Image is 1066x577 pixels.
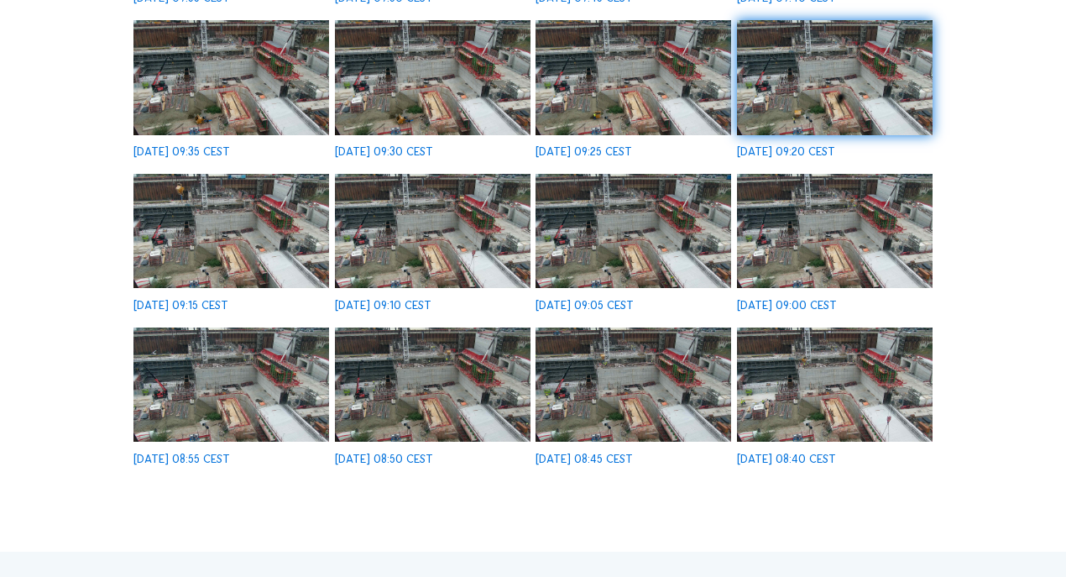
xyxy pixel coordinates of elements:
img: image_53074911 [737,20,933,135]
div: [DATE] 09:15 CEST [133,300,228,311]
div: [DATE] 09:30 CEST [335,146,433,157]
div: [DATE] 09:05 CEST [536,300,634,311]
img: image_53074990 [536,20,731,135]
div: [DATE] 09:00 CEST [737,300,837,311]
div: [DATE] 09:10 CEST [335,300,431,311]
img: image_53073850 [737,328,933,443]
img: image_53073930 [536,328,731,443]
div: [DATE] 09:35 CEST [133,146,230,157]
img: image_53074383 [737,174,933,289]
div: [DATE] 08:55 CEST [133,454,230,464]
img: image_53074464 [536,174,731,289]
div: [DATE] 09:20 CEST [737,146,835,157]
img: image_53074614 [335,174,530,289]
img: image_53074225 [133,328,329,443]
img: image_53075294 [133,20,329,135]
img: image_53075152 [335,20,530,135]
img: image_53074764 [133,174,329,289]
div: [DATE] 08:40 CEST [737,454,836,464]
img: image_53074088 [335,328,530,443]
div: [DATE] 08:45 CEST [536,454,633,464]
div: [DATE] 09:25 CEST [536,146,632,157]
div: [DATE] 08:50 CEST [335,454,433,464]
